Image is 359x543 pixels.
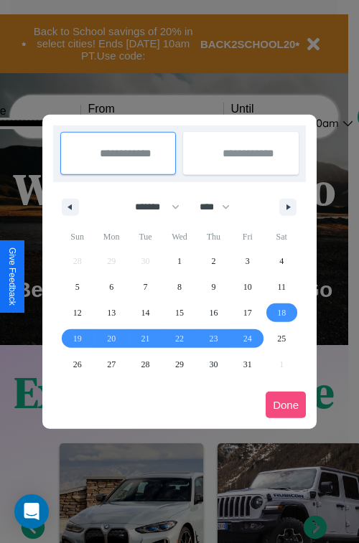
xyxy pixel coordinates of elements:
[243,274,252,300] span: 10
[129,326,162,351] button: 21
[162,351,196,377] button: 29
[177,274,182,300] span: 8
[209,351,218,377] span: 30
[175,351,184,377] span: 29
[230,300,264,326] button: 17
[266,392,306,418] button: Done
[211,248,215,274] span: 2
[265,248,299,274] button: 4
[129,225,162,248] span: Tue
[94,351,128,377] button: 27
[141,351,150,377] span: 28
[197,225,230,248] span: Thu
[14,494,49,529] div: Open Intercom Messenger
[141,326,150,351] span: 21
[73,300,82,326] span: 12
[60,300,94,326] button: 12
[73,326,82,351] span: 19
[162,300,196,326] button: 15
[60,351,94,377] button: 26
[162,326,196,351] button: 22
[144,274,148,300] span: 7
[243,351,252,377] span: 31
[279,248,284,274] span: 4
[60,274,94,300] button: 5
[230,326,264,351] button: 24
[107,326,116,351] span: 20
[94,300,128,326] button: 13
[246,248,250,274] span: 3
[129,300,162,326] button: 14
[277,326,286,351] span: 25
[162,274,196,300] button: 8
[107,351,116,377] span: 27
[230,225,264,248] span: Fri
[94,326,128,351] button: 20
[265,300,299,326] button: 18
[162,248,196,274] button: 1
[129,274,162,300] button: 7
[94,274,128,300] button: 6
[209,326,218,351] span: 23
[265,225,299,248] span: Sat
[211,274,215,300] span: 9
[209,300,218,326] span: 16
[243,326,252,351] span: 24
[197,248,230,274] button: 2
[73,351,82,377] span: 26
[60,326,94,351] button: 19
[141,300,150,326] span: 14
[197,300,230,326] button: 16
[265,274,299,300] button: 11
[265,326,299,351] button: 25
[60,225,94,248] span: Sun
[162,225,196,248] span: Wed
[230,274,264,300] button: 10
[277,300,286,326] span: 18
[94,225,128,248] span: Mon
[175,300,184,326] span: 15
[243,300,252,326] span: 17
[107,300,116,326] span: 13
[277,274,286,300] span: 11
[7,247,17,306] div: Give Feedback
[230,248,264,274] button: 3
[129,351,162,377] button: 28
[197,351,230,377] button: 30
[75,274,80,300] span: 5
[197,326,230,351] button: 23
[177,248,182,274] span: 1
[230,351,264,377] button: 31
[197,274,230,300] button: 9
[109,274,113,300] span: 6
[175,326,184,351] span: 22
